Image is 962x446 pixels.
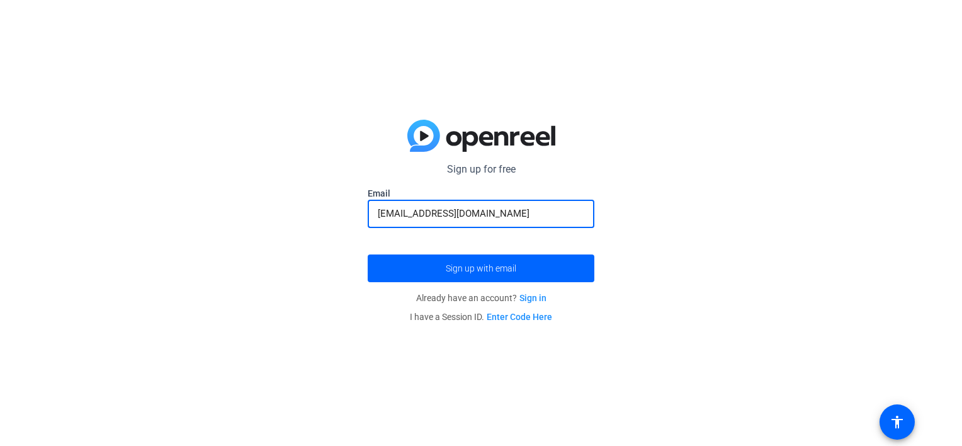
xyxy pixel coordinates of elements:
[368,187,594,200] label: Email
[368,254,594,282] button: Sign up with email
[721,369,947,431] iframe: Drift Widget Chat Controller
[378,206,584,221] input: Enter Email Address
[519,293,546,303] a: Sign in
[410,312,552,322] span: I have a Session ID.
[416,293,546,303] span: Already have an account?
[368,162,594,177] p: Sign up for free
[487,312,552,322] a: Enter Code Here
[407,120,555,152] img: blue-gradient.svg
